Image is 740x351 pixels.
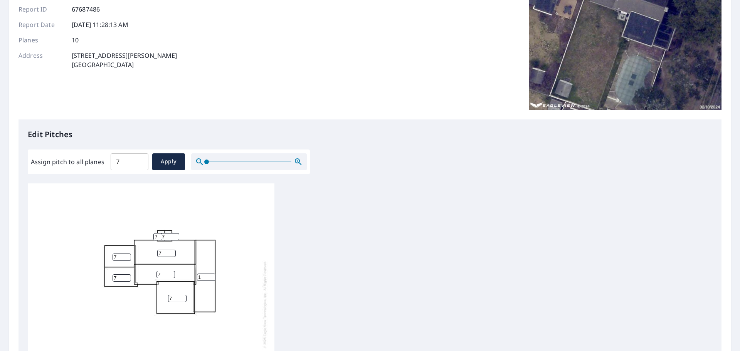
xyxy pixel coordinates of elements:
[18,20,65,29] p: Report Date
[72,5,100,14] p: 67687486
[72,35,79,45] p: 10
[152,153,185,170] button: Apply
[111,151,148,173] input: 00.0
[72,51,177,69] p: [STREET_ADDRESS][PERSON_NAME] [GEOGRAPHIC_DATA]
[18,51,65,69] p: Address
[18,5,65,14] p: Report ID
[28,129,712,140] p: Edit Pitches
[18,35,65,45] p: Planes
[158,157,179,166] span: Apply
[31,157,104,166] label: Assign pitch to all planes
[72,20,128,29] p: [DATE] 11:28:13 AM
